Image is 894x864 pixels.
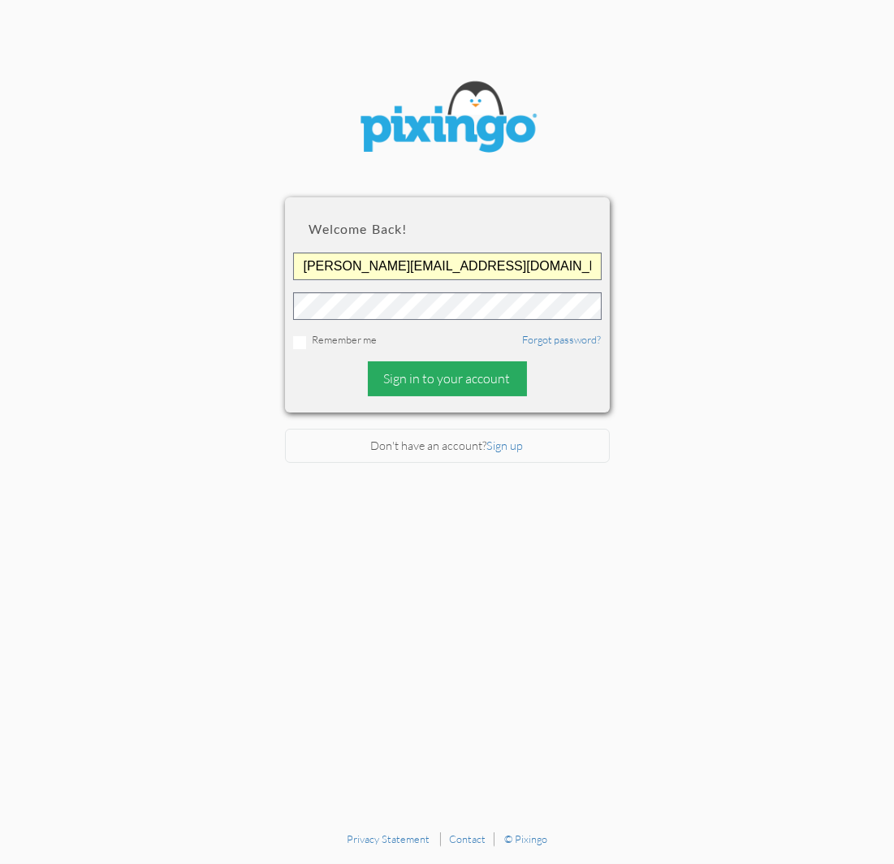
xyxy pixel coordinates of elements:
[309,222,585,236] h2: Welcome back!
[293,253,602,280] input: ID or Email
[350,73,545,165] img: pixingo logo
[293,332,602,349] div: Remember me
[487,438,524,452] a: Sign up
[449,832,486,845] a: Contact
[285,429,610,464] div: Don't have an account?
[347,832,430,845] a: Privacy Statement
[368,361,527,396] div: Sign in to your account
[523,333,602,346] a: Forgot password?
[504,832,547,845] a: © Pixingo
